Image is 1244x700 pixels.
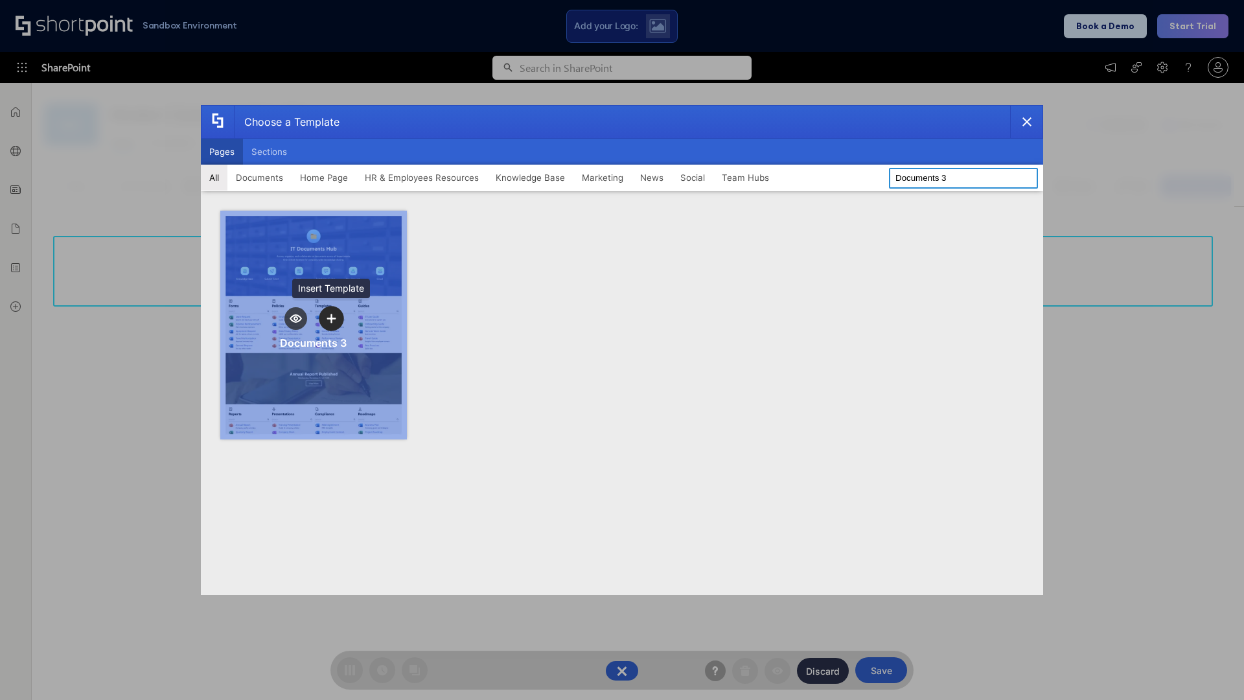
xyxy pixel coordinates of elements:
button: Social [672,165,713,191]
button: Knowledge Base [487,165,573,191]
button: Pages [201,139,243,165]
div: template selector [201,105,1043,595]
iframe: Chat Widget [1179,638,1244,700]
button: Marketing [573,165,632,191]
button: Sections [243,139,295,165]
button: Team Hubs [713,165,777,191]
input: Search [889,168,1038,189]
button: Home Page [292,165,356,191]
div: Choose a Template [234,106,340,138]
button: All [201,165,227,191]
button: News [632,165,672,191]
button: Documents [227,165,292,191]
div: Documents 3 [280,336,347,349]
button: HR & Employees Resources [356,165,487,191]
